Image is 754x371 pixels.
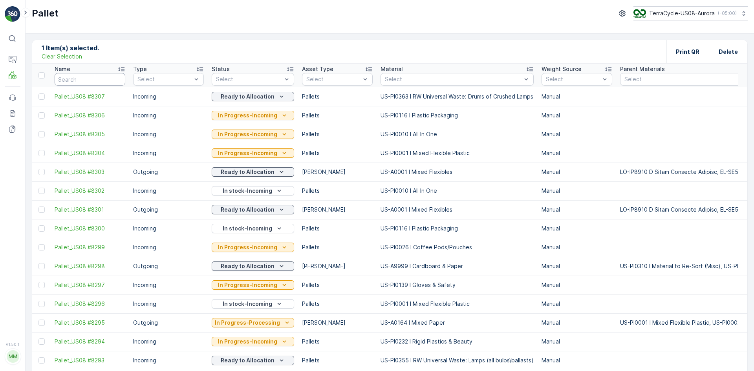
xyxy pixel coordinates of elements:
p: [PERSON_NAME] [302,168,373,176]
p: Material [381,65,403,73]
button: In Progress-Incoming [212,148,294,158]
button: Ready to Allocation [212,167,294,177]
div: Toggle Row Selected [38,188,45,194]
span: Pallet_US08 #8303 [55,168,125,176]
button: Ready to Allocation [212,92,294,101]
p: Manual [542,262,612,270]
p: Manual [542,319,612,327]
span: - [44,168,47,174]
p: Manual [542,206,612,214]
p: Incoming [133,243,204,251]
span: Pallet_US08 #8297 [55,281,125,289]
p: Delete [719,48,738,56]
p: In Progress-Incoming [218,130,277,138]
p: Manual [542,111,612,119]
span: Pallet_US08 #8300 [55,225,125,232]
p: In stock-Incoming [223,187,272,195]
span: Pallet_US08 #8304 [55,149,125,157]
p: Manual [542,168,612,176]
p: Ready to Allocation [221,168,275,176]
div: Toggle Row Selected [38,357,45,364]
p: Incoming [133,111,204,119]
p: Pallets [302,187,373,195]
p: US-PI0116 I Plastic Packaging [381,225,534,232]
span: FD Pallet [42,181,66,187]
p: [PERSON_NAME] [302,319,373,327]
p: In stock-Incoming [223,300,272,308]
p: In Progress-Incoming [218,338,277,345]
div: Toggle Row Selected [38,263,45,269]
button: In stock-Incoming [212,224,294,233]
p: [PERSON_NAME] [302,262,373,270]
span: Name : [7,129,26,135]
span: Net Weight : [7,155,41,161]
button: In Progress-Incoming [212,337,294,346]
p: Manual [542,300,612,308]
p: US-A9999 I Cardboard & Paper [381,262,534,270]
p: 1 Item(s) selected. [42,43,99,53]
p: Pallets [302,356,373,364]
p: Pallet [32,7,59,20]
p: Manual [542,281,612,289]
p: US-A0001 I Mixed Flexibles [381,168,534,176]
div: Toggle Row Selected [38,244,45,250]
div: MM [7,350,19,363]
p: Select [546,75,600,83]
button: In stock-Incoming [212,186,294,196]
button: In Progress-Incoming [212,243,294,252]
div: Toggle Row Selected [38,301,45,307]
div: Toggle Row Selected [38,150,45,156]
p: Ready to Allocation [221,206,275,214]
p: Manual [542,187,612,195]
a: Pallet_US08 #8305 [55,130,125,138]
p: Outgoing [133,262,204,270]
span: - [41,155,44,161]
p: Incoming [133,187,204,195]
div: Toggle Row Selected [38,169,45,175]
span: US-PI0504 I CRW36546 Name Tag [33,194,127,200]
p: Incoming [133,338,204,345]
p: Manual [542,243,612,251]
p: Manual [542,149,612,157]
p: ( -05:00 ) [718,10,737,16]
img: logo [5,6,20,22]
p: Weight Source [542,65,582,73]
p: Outgoing [133,206,204,214]
img: image_ci7OI47.png [633,9,646,18]
p: Print QR [676,48,699,56]
button: TerraCycle-US08-Aurora(-05:00) [633,6,748,20]
p: Incoming [133,356,204,364]
p: Incoming [133,93,204,101]
p: Select [385,75,522,83]
p: Manual [542,356,612,364]
span: Pallet_US08 #8296 [55,300,125,308]
p: In Progress-Incoming [218,111,277,119]
p: US-PI0026 I Coffee Pods/Pouches [381,243,534,251]
p: In Progress-Incoming [218,243,277,251]
p: US-PI0116 I Plastic Packaging [381,111,534,119]
p: Manual [542,225,612,232]
a: Pallet_US08 #8294 [55,338,125,345]
p: Type [133,65,147,73]
p: Pallets [302,281,373,289]
p: Outgoing [133,168,204,176]
a: Pallet_US08 #8307 [55,93,125,101]
p: Select [306,75,361,83]
p: [PERSON_NAME] [302,206,373,214]
span: Total Weight : [7,142,46,148]
p: Incoming [133,300,204,308]
p: US-A0164 I Mixed Paper [381,319,534,327]
p: Clear Selection [42,53,82,60]
p: Parent Materials [620,65,665,73]
a: Pallet_US08 #8299 [55,243,125,251]
p: Manual [542,130,612,138]
div: Toggle Row Selected [38,320,45,326]
p: US-PI0139 I Gloves & Safety [381,281,534,289]
p: Pallets [302,130,373,138]
p: US-PI0355 I RW Universal Waste: Lamps (all bulbs\ballasts) [381,356,534,364]
div: Toggle Row Selected [38,338,45,345]
span: FD, SC7674, [DATE], #1 [26,129,88,135]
